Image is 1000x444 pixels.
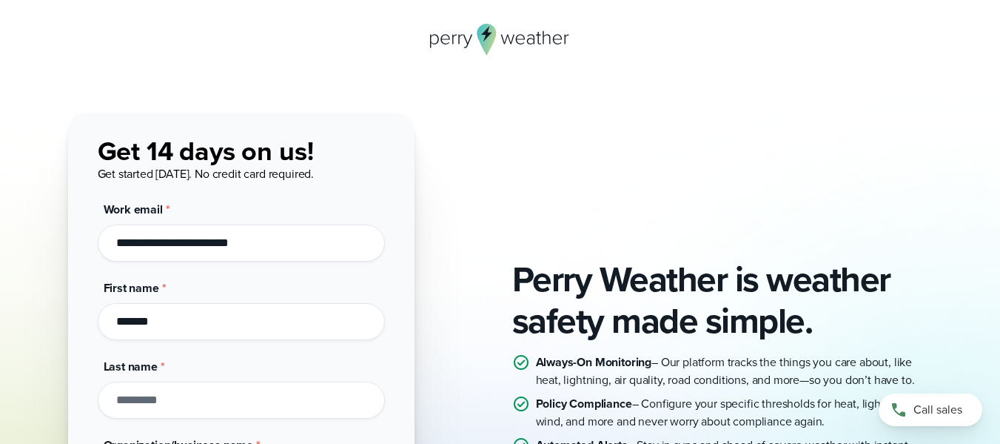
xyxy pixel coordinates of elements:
[512,259,933,342] h2: Perry Weather is weather safety made simple.
[104,358,158,375] span: Last name
[913,401,962,419] span: Call sales
[536,354,652,371] strong: Always-On Monitoring
[98,165,315,182] span: Get started [DATE]. No credit card required.
[536,354,933,389] p: – Our platform tracks the things you care about, like heat, lightning, air quality, road conditio...
[536,395,933,431] p: – Configure your specific thresholds for heat, lightning, wind, and more and never worry about co...
[536,395,632,412] strong: Policy Compliance
[98,131,314,170] span: Get 14 days on us!
[104,279,159,296] span: First name
[104,201,163,218] span: Work email
[879,394,982,426] a: Call sales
